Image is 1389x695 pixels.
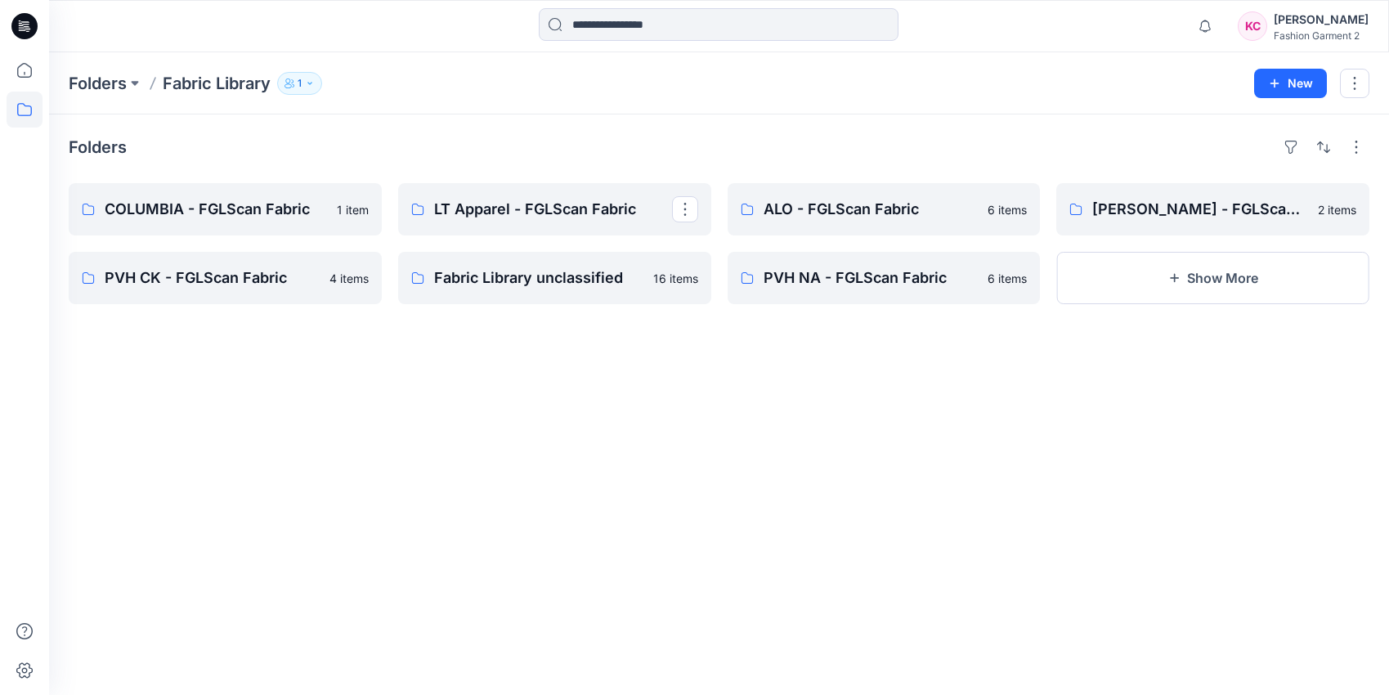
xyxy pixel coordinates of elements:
p: ALO - FGLScan Fabric [764,198,979,221]
p: 2 items [1318,201,1356,218]
a: ALO - FGLScan Fabric6 items [728,183,1041,235]
a: Folders [69,72,127,95]
button: 1 [277,72,322,95]
a: PVH NA - FGLScan Fabric6 items [728,252,1041,304]
div: [PERSON_NAME] [1274,10,1369,29]
p: 1 item [337,201,369,218]
p: 4 items [329,270,369,287]
button: New [1254,69,1327,98]
p: 6 items [988,270,1027,287]
a: [PERSON_NAME] - FGLScan Fabric2 items [1056,183,1369,235]
h4: Folders [69,137,127,157]
p: COLUMBIA - FGLScan Fabric [105,198,327,221]
p: PVH CK - FGLScan Fabric [105,267,320,289]
p: 16 items [653,270,698,287]
p: Fabric Library [163,72,271,95]
a: COLUMBIA - FGLScan Fabric1 item [69,183,382,235]
p: PVH NA - FGLScan Fabric [764,267,979,289]
p: 6 items [988,201,1027,218]
button: Show More [1056,252,1369,304]
p: 1 [298,74,302,92]
div: Fashion Garment 2 [1274,29,1369,42]
p: Fabric Library unclassified [434,267,643,289]
p: [PERSON_NAME] - FGLScan Fabric [1092,198,1308,221]
a: LT Apparel - FGLScan Fabric [398,183,711,235]
a: PVH CK - FGLScan Fabric4 items [69,252,382,304]
a: Fabric Library unclassified16 items [398,252,711,304]
p: LT Apparel - FGLScan Fabric [434,198,672,221]
div: KC [1238,11,1267,41]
